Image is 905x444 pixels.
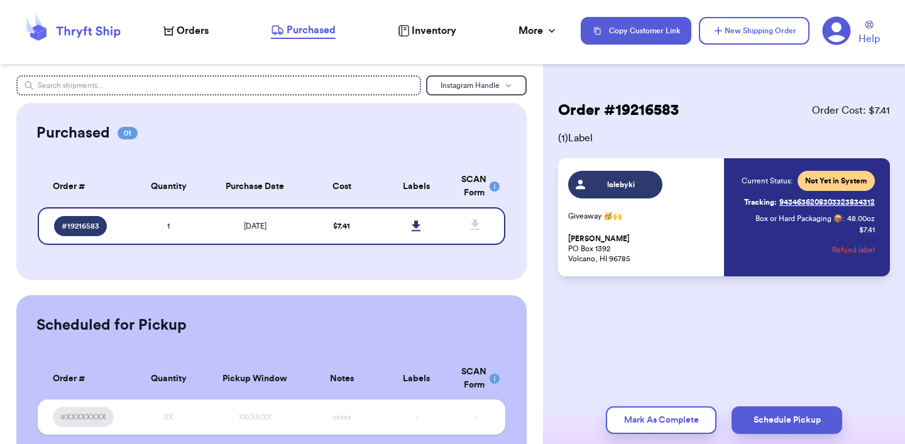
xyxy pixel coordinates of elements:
th: Pickup Window [206,358,304,399]
span: Inventory [412,23,456,38]
span: Instagram Handle [441,82,500,89]
span: 1 [167,222,170,230]
button: Refund label [832,236,875,264]
span: 01 [118,127,138,139]
span: #XXXXXXXX [60,412,106,422]
a: Inventory [398,23,456,38]
span: Not Yet in System [805,176,867,186]
span: XX/XX/XX [239,413,271,421]
th: Notes [304,358,379,399]
a: Purchased [271,23,336,39]
span: # 19216583 [62,221,99,231]
span: Purchased [287,23,336,38]
h2: Purchased [36,123,110,143]
th: Order # [38,166,131,207]
p: Giveaway 🥳🙌 [568,211,716,221]
button: Copy Customer Link [581,17,691,45]
span: - [474,413,477,421]
th: Purchase Date [206,166,304,207]
button: Mark As Complete [606,406,716,434]
span: xxxxx [332,413,351,421]
span: $ 7.41 [333,222,350,230]
span: Help [858,31,880,46]
th: Labels [379,166,454,207]
span: [DATE] [244,222,266,230]
p: PO Box 1392 Volcano, HI 96785 [568,234,716,264]
span: lolebyki [591,180,651,190]
span: XX [164,413,173,421]
span: : [843,214,845,224]
span: [PERSON_NAME] [568,234,630,244]
span: - [415,413,418,421]
h2: Order # 19216583 [558,100,679,121]
button: Schedule Pickup [732,406,842,434]
p: $ 7.41 [859,225,875,235]
a: Tracking:9434636208303323834312 [744,192,875,212]
span: Orders [177,23,209,38]
th: Quantity [131,166,206,207]
div: More [518,23,558,38]
h2: Scheduled for Pickup [36,315,187,335]
th: Quantity [131,358,206,399]
a: Orders [163,23,209,38]
th: Cost [304,166,379,207]
span: ( 1 ) Label [558,131,890,146]
span: Order Cost: $ 7.41 [812,103,890,118]
input: Search shipments... [16,75,421,95]
div: SCAN Form [461,173,490,200]
th: Labels [379,358,454,399]
span: Tracking: [744,197,777,207]
th: Order # [38,358,131,399]
div: SCAN Form [461,365,490,392]
span: Box or Hard Packaging 📦 [755,215,843,222]
button: Instagram Handle [426,75,527,95]
span: Current Status: [742,176,793,186]
a: Help [858,21,880,46]
button: New Shipping Order [699,17,809,45]
span: 48.00 oz [847,214,875,224]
